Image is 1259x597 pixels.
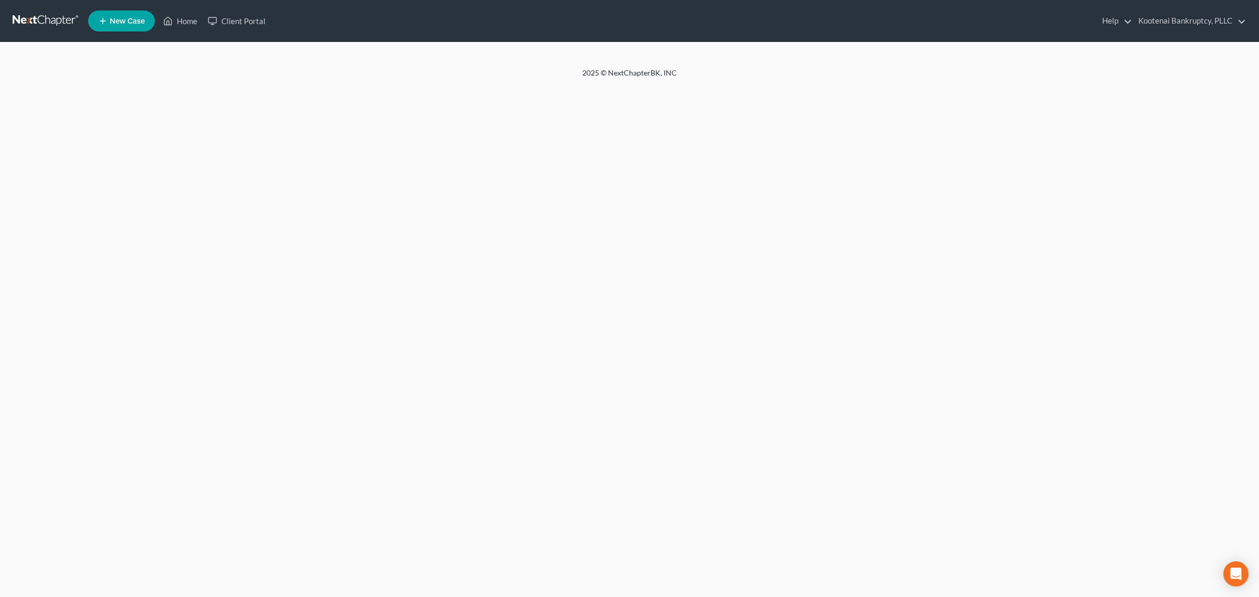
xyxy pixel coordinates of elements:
a: Help [1097,12,1132,30]
a: Client Portal [202,12,271,30]
a: Home [158,12,202,30]
div: 2025 © NextChapterBK, INC [330,68,929,87]
new-legal-case-button: New Case [88,10,155,31]
a: Kootenai Bankruptcy, PLLC [1133,12,1246,30]
div: Open Intercom Messenger [1223,561,1249,587]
